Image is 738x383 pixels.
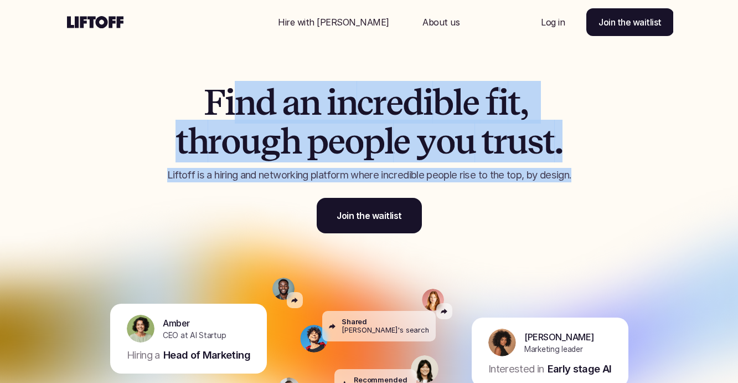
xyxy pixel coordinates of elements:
span: n [300,83,320,122]
p: Early stage AI [547,362,611,376]
span: r [208,122,221,161]
span: o [436,122,455,161]
p: Hiring a [127,348,160,362]
span: e [386,83,402,122]
span: F [204,83,225,122]
span: g [260,122,280,161]
a: Nav Link [528,9,578,35]
span: n [337,83,357,122]
span: t [176,122,188,161]
span: s [527,122,543,161]
p: Hire with [PERSON_NAME] [278,16,389,29]
a: Nav Link [409,9,473,35]
span: n [235,83,255,122]
span: e [462,83,479,122]
span: u [455,122,475,161]
p: Join the waitlist [337,209,402,222]
span: u [240,122,260,161]
p: Head of Marketing [163,348,250,362]
span: t [481,122,493,161]
p: Shared [342,318,367,326]
span: , [520,83,528,122]
span: h [280,122,301,161]
span: f [486,83,498,122]
span: l [384,122,394,161]
span: i [327,83,337,122]
span: l [453,83,462,122]
span: i [225,83,235,122]
span: d [402,83,423,122]
span: r [373,83,386,122]
p: [PERSON_NAME]'s search [342,326,429,334]
span: u [507,122,527,161]
span: o [344,122,363,161]
span: p [307,122,328,161]
p: About us [422,16,460,29]
span: c [357,83,373,122]
p: Marketing leader [524,343,583,355]
span: . [554,122,562,161]
p: Liftoff is a hiring and networking platform where incredible people rise to the top, by design. [134,168,605,182]
span: y [416,122,436,161]
p: Amber [163,316,190,329]
span: i [423,83,433,122]
span: r [493,122,507,161]
span: d [255,83,276,122]
p: CEO at AI Startup [163,329,226,341]
span: p [363,122,384,161]
span: o [221,122,240,161]
span: a [282,83,300,122]
span: h [188,122,208,161]
a: Join the waitlist [317,198,422,233]
span: e [393,122,410,161]
a: Nav Link [265,9,402,35]
p: Log in [541,16,565,29]
p: Interested in [488,362,544,376]
span: b [432,83,453,122]
span: e [328,122,344,161]
p: [PERSON_NAME] [524,330,594,343]
span: t [543,122,555,161]
p: Join the waitlist [598,16,662,29]
a: Join the waitlist [586,8,674,36]
span: i [498,83,508,122]
span: t [508,83,520,122]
